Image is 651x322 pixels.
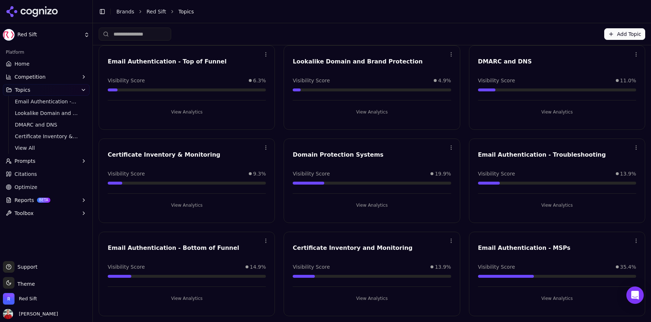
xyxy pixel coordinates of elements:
[12,131,81,141] a: Certificate Inventory & Monitoring
[108,293,266,304] button: View Analytics
[250,263,266,271] span: 14.9%
[12,143,81,153] a: View All
[108,57,266,66] div: Email Authentication - Top of Funnel
[15,110,78,117] span: Lookalike Domain and Brand Protection
[3,207,90,219] button: Toolbox
[15,98,78,105] span: Email Authentication - Top of Funnel
[293,293,451,304] button: View Analytics
[3,71,90,83] button: Competition
[3,168,90,180] a: Citations
[435,263,451,271] span: 13.9%
[3,155,90,167] button: Prompts
[478,199,636,211] button: View Analytics
[293,199,451,211] button: View Analytics
[12,120,81,130] a: DMARC and DNS
[178,8,194,15] span: Topics
[478,106,636,118] button: View Analytics
[620,170,636,177] span: 13.9%
[3,84,90,96] button: Topics
[293,150,451,159] div: Domain Protection Systems
[478,57,636,66] div: DMARC and DNS
[15,210,34,217] span: Toolbox
[15,73,46,80] span: Competition
[293,244,451,252] div: Certificate Inventory and Monitoring
[478,293,636,304] button: View Analytics
[108,77,145,84] span: Visibility Score
[478,244,636,252] div: Email Authentication - MSPs
[3,293,15,305] img: Red Sift
[478,77,515,84] span: Visibility Score
[626,286,644,304] div: Open Intercom Messenger
[147,8,166,15] a: Red Sift
[15,133,78,140] span: Certificate Inventory & Monitoring
[19,296,37,302] span: Red Sift
[108,244,266,252] div: Email Authentication - Bottom of Funnel
[3,29,15,41] img: Red Sift
[3,194,90,206] button: ReportsBETA
[604,28,645,40] button: Add Topic
[15,121,78,128] span: DMARC and DNS
[478,170,515,177] span: Visibility Score
[3,309,58,319] button: Open user button
[116,9,134,15] a: Brands
[253,170,266,177] span: 9.3%
[3,309,13,319] img: Jack Lilley
[3,293,37,305] button: Open organization switcher
[293,57,451,66] div: Lookalike Domain and Brand Protection
[108,106,266,118] button: View Analytics
[438,77,451,84] span: 4.9%
[15,144,78,152] span: View All
[620,263,636,271] span: 35.4%
[15,60,29,67] span: Home
[293,263,330,271] span: Visibility Score
[15,263,37,271] span: Support
[108,170,145,177] span: Visibility Score
[15,86,30,94] span: Topics
[116,8,631,15] nav: breadcrumb
[293,77,330,84] span: Visibility Score
[15,281,35,287] span: Theme
[12,96,81,107] a: Email Authentication - Top of Funnel
[435,170,451,177] span: 19.9%
[15,197,34,204] span: Reports
[293,170,330,177] span: Visibility Score
[293,106,451,118] button: View Analytics
[478,150,636,159] div: Email Authentication - Troubleshooting
[108,150,266,159] div: Certificate Inventory & Monitoring
[3,58,90,70] a: Home
[3,46,90,58] div: Platform
[16,311,58,317] span: [PERSON_NAME]
[15,183,37,191] span: Optimize
[15,157,36,165] span: Prompts
[3,181,90,193] a: Optimize
[620,77,636,84] span: 11.0%
[253,77,266,84] span: 6.3%
[108,263,145,271] span: Visibility Score
[12,108,81,118] a: Lookalike Domain and Brand Protection
[17,32,81,38] span: Red Sift
[37,198,50,203] span: BETA
[478,263,515,271] span: Visibility Score
[15,170,37,178] span: Citations
[108,199,266,211] button: View Analytics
